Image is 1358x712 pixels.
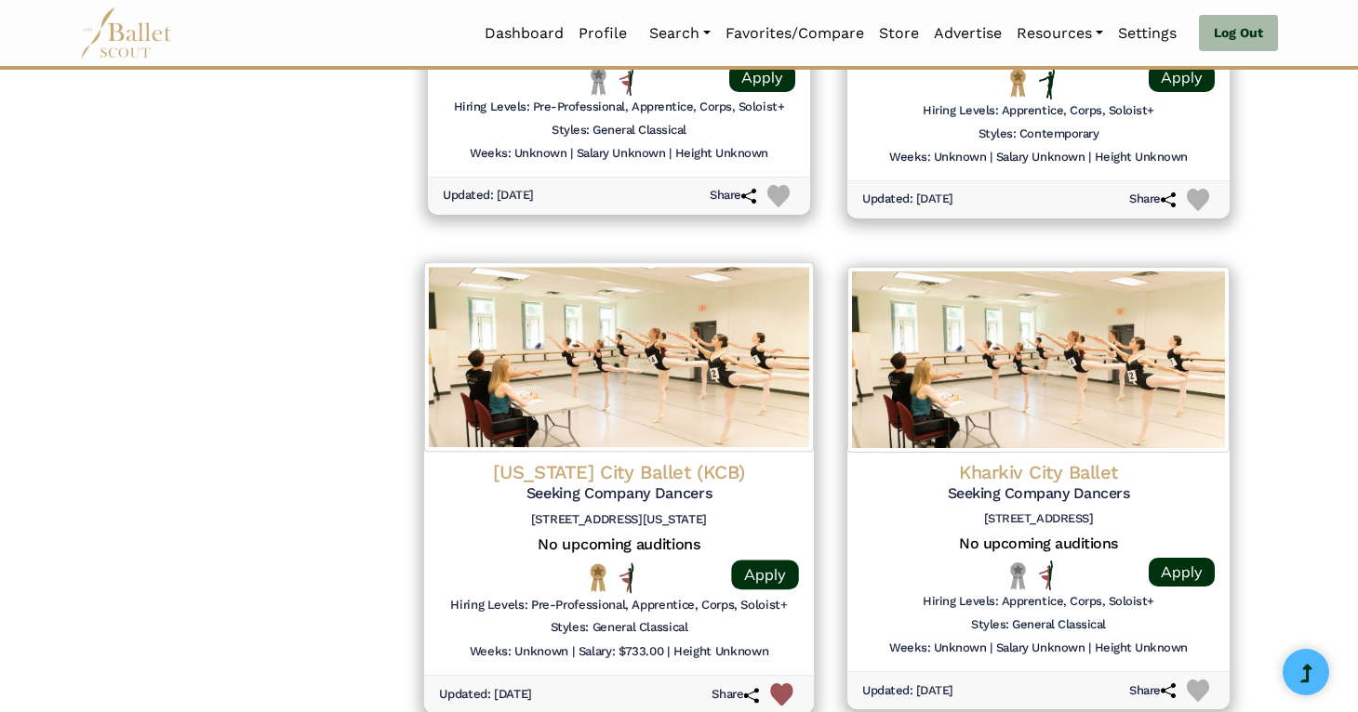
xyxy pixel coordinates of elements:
h6: Height Unknown [673,644,768,660]
h6: Updated: [DATE] [439,687,532,703]
h6: Hiring Levels: Pre-Professional, Apprentice, Corps, Soloist+ [454,99,784,115]
h6: Hiring Levels: Pre-Professional, Apprentice, Corps, Soloist+ [450,597,787,613]
a: Log Out [1199,15,1278,52]
img: National [1006,68,1030,97]
a: Settings [1111,14,1184,53]
h6: Updated: [DATE] [443,188,534,204]
a: Apply [1149,63,1215,92]
h6: Height Unknown [1095,640,1188,656]
a: Search [642,14,718,53]
a: Profile [571,14,634,53]
a: Apply [729,63,795,92]
h5: Seeking Company Dancers [439,484,799,504]
h6: Weeks: Unknown [889,640,986,656]
h5: No upcoming auditions [439,535,799,555]
h6: Updated: [DATE] [862,191,953,207]
h6: Salary Unknown [996,150,1085,165]
h6: Updated: [DATE] [862,683,953,699]
h6: Salary Unknown [996,640,1085,656]
h6: | [990,150,992,165]
h6: | [990,640,992,656]
a: Resources [1009,14,1111,53]
h5: Seeking Company Dancers [862,484,1215,504]
h6: Share [1129,191,1176,207]
h5: No upcoming auditions [862,534,1215,554]
h6: | [1088,150,1091,165]
h6: Styles: General Classical [971,617,1106,633]
h4: Kharkiv City Ballet [862,460,1215,484]
img: All [619,562,633,593]
img: Flat [1039,66,1056,99]
h6: Hiring Levels: Apprentice, Corps, Soloist+ [923,594,1154,610]
img: Heart [1187,189,1209,211]
h6: [STREET_ADDRESS][US_STATE] [439,511,799,527]
img: All [619,66,633,96]
h6: Styles: Contemporary [979,126,1098,142]
h6: | [669,146,672,162]
h6: Styles: General Classical [551,620,688,636]
a: Favorites/Compare [718,14,872,53]
h6: Weeks: Unknown [470,146,566,162]
img: Heart [1187,679,1209,702]
h6: [STREET_ADDRESS] [862,511,1215,527]
h6: | [1088,640,1091,656]
h6: Hiring Levels: Apprentice, Corps, Soloist+ [923,103,1154,119]
img: Heart [770,683,792,705]
img: All [1039,560,1053,590]
h6: Share [712,687,759,703]
h6: Share [710,188,756,204]
a: Apply [731,560,798,589]
h6: Height Unknown [675,146,768,162]
h6: Height Unknown [1095,150,1188,165]
h6: | [570,146,573,162]
h6: Share [1129,683,1176,699]
h6: Weeks: Unknown [470,644,568,660]
h4: [US_STATE] City Ballet (KCB) [439,459,799,484]
img: Logo [847,267,1230,453]
img: Local [1006,561,1030,590]
h6: Weeks: Unknown [889,150,986,165]
a: Advertise [926,14,1009,53]
img: Logo [424,262,814,452]
a: Dashboard [477,14,571,53]
h6: Styles: General Classical [552,123,686,138]
a: Store [872,14,926,53]
img: Heart [767,185,790,207]
h6: Salary Unknown [577,146,665,162]
img: National [586,562,610,592]
h6: Salary: $733.00 [579,644,664,660]
img: Local [587,66,610,95]
a: Apply [1149,558,1215,587]
h6: | [667,644,670,660]
h6: | [572,644,575,660]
